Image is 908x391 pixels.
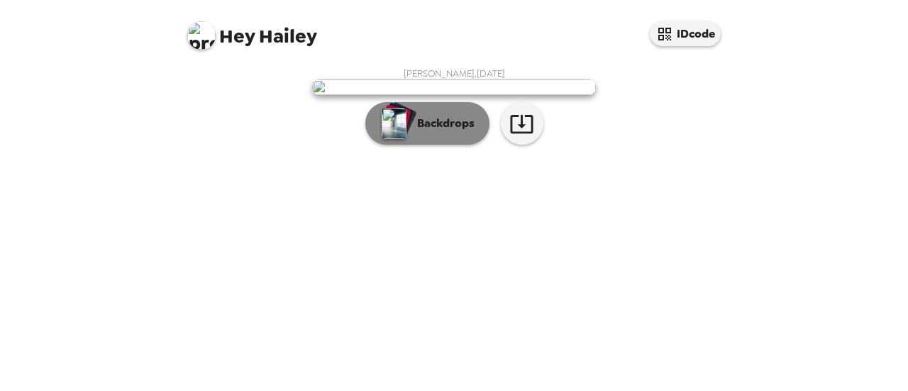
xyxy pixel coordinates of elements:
[410,115,475,132] p: Backdrops
[187,14,317,46] span: Hailey
[312,79,596,95] img: user
[365,102,489,145] button: Backdrops
[219,23,255,49] span: Hey
[404,67,505,79] span: [PERSON_NAME] , [DATE]
[187,21,216,50] img: profile pic
[650,21,721,46] button: IDcode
